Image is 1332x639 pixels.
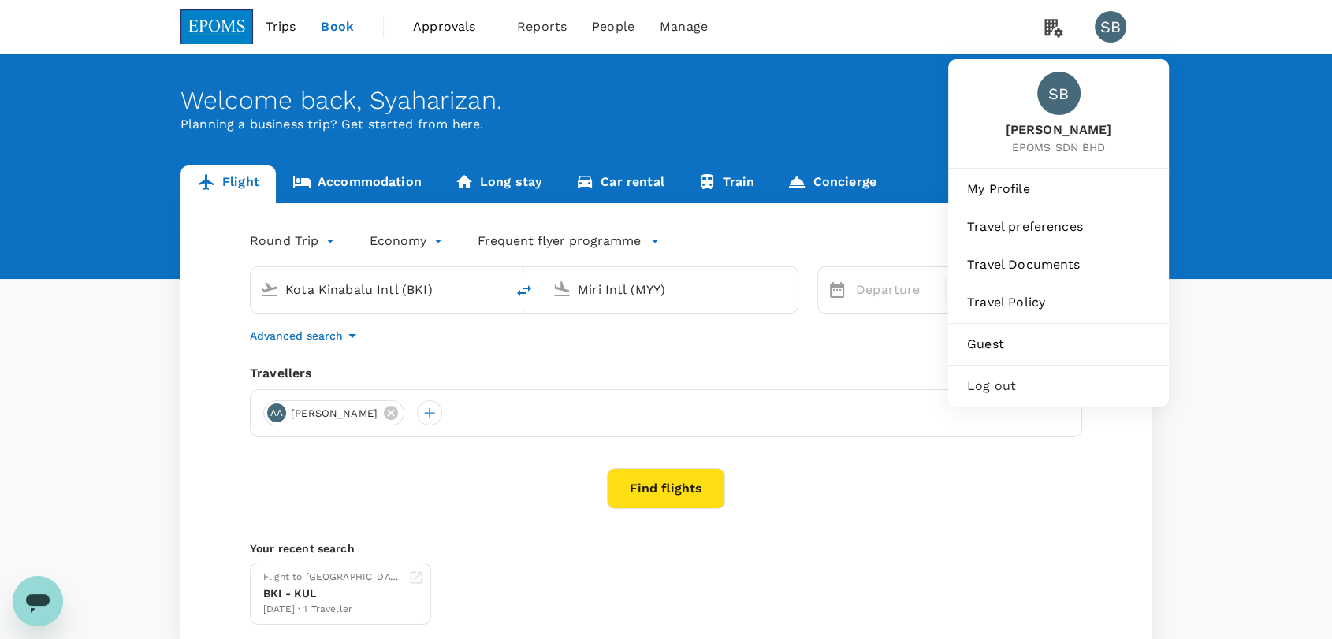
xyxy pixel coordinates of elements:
[967,217,1150,236] span: Travel preferences
[578,277,765,302] input: Going to
[263,602,402,618] div: [DATE] · 1 Traveller
[250,326,362,345] button: Advanced search
[954,285,1163,320] a: Travel Policy
[321,17,354,36] span: Book
[1006,121,1112,139] span: [PERSON_NAME]
[967,293,1150,312] span: Travel Policy
[681,165,772,203] a: Train
[263,585,402,602] div: BKI - KUL
[517,17,567,36] span: Reports
[559,165,681,203] a: Car rental
[1095,11,1126,43] div: SB
[13,576,63,626] iframe: Button to launch messaging window
[505,272,543,310] button: delete
[494,288,497,291] button: Open
[478,232,660,251] button: Frequent flyer programme
[967,377,1150,396] span: Log out
[771,165,892,203] a: Concierge
[250,328,343,344] p: Advanced search
[263,570,402,585] div: Flight to [GEOGRAPHIC_DATA]
[787,288,790,291] button: Open
[478,232,641,251] p: Frequent flyer programme
[592,17,634,36] span: People
[967,335,1150,354] span: Guest
[967,180,1150,199] span: My Profile
[954,327,1163,362] a: Guest
[281,406,387,422] span: [PERSON_NAME]
[660,17,708,36] span: Manage
[856,280,936,299] p: Departure
[266,17,296,36] span: Trips
[1037,72,1081,115] div: SB
[438,165,559,203] a: Long stay
[967,255,1150,274] span: Travel Documents
[250,541,1082,556] p: Your recent search
[954,369,1163,403] div: Log out
[180,86,1152,115] div: Welcome back , Syaharizan .
[413,17,492,36] span: Approvals
[180,115,1152,134] p: Planning a business trip? Get started from here.
[954,172,1163,206] a: My Profile
[954,247,1163,282] a: Travel Documents
[263,400,404,425] div: AA[PERSON_NAME]
[250,228,338,254] div: Round Trip
[1006,139,1112,155] span: EPOMS SDN BHD
[180,9,253,44] img: EPOMS SDN BHD
[285,277,472,302] input: Depart from
[370,228,446,254] div: Economy
[250,364,1082,383] div: Travellers
[180,165,276,203] a: Flight
[276,165,438,203] a: Accommodation
[954,210,1163,244] a: Travel preferences
[607,468,725,509] button: Find flights
[267,403,286,422] div: AA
